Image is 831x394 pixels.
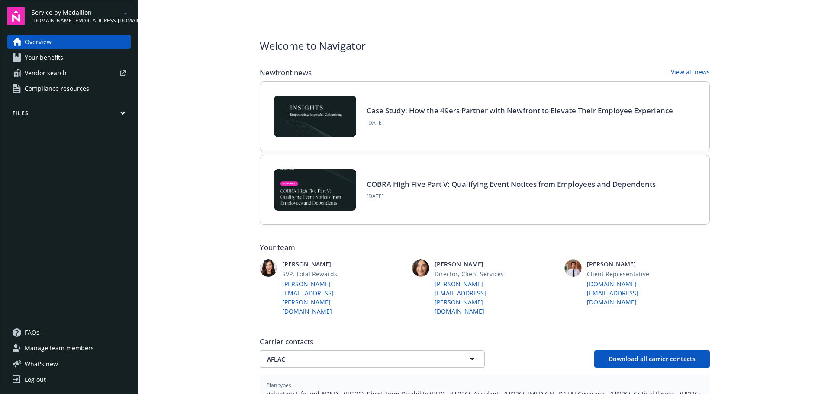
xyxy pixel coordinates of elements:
[260,242,710,253] span: Your team
[367,106,673,115] a: Case Study: How the 49ers Partner with Newfront to Elevate Their Employee Experience
[7,109,131,120] button: Files
[587,269,672,279] span: Client Representative
[260,38,366,54] span: Welcome to Navigator
[671,67,710,78] a: View all news
[120,8,131,18] a: arrowDropDown
[260,67,312,78] span: Newfront news
[260,350,485,368] button: AFLAC
[267,355,447,364] span: AFLAC
[367,119,673,127] span: [DATE]
[32,8,120,17] span: Service by Medallion
[25,341,94,355] span: Manage team members
[274,169,356,211] img: BLOG-Card Image - Compliance - COBRA High Five Pt 5 - 09-11-25.jpg
[7,326,131,340] a: FAQs
[32,7,131,25] button: Service by Medallion[DOMAIN_NAME][EMAIL_ADDRESS][DOMAIN_NAME]arrowDropDown
[7,51,131,64] a: Your benefits
[435,279,519,316] a: [PERSON_NAME][EMAIL_ADDRESS][PERSON_NAME][DOMAIN_NAME]
[594,350,710,368] button: Download all carrier contacts
[25,359,58,368] span: What ' s new
[25,373,46,387] div: Log out
[25,51,63,64] span: Your benefits
[260,336,710,347] span: Carrier contacts
[260,259,277,277] img: photo
[7,82,131,96] a: Compliance resources
[282,259,367,269] span: [PERSON_NAME]
[7,7,25,25] img: navigator-logo.svg
[7,359,72,368] button: What's new
[282,269,367,279] span: SVP, Total Rewards
[609,355,696,363] span: Download all carrier contacts
[412,259,429,277] img: photo
[274,96,356,137] img: Card Image - INSIGHTS copy.png
[367,192,656,200] span: [DATE]
[587,279,672,307] a: [DOMAIN_NAME][EMAIL_ADDRESS][DOMAIN_NAME]
[435,259,519,269] span: [PERSON_NAME]
[25,82,89,96] span: Compliance resources
[25,35,52,49] span: Overview
[32,17,120,25] span: [DOMAIN_NAME][EMAIL_ADDRESS][DOMAIN_NAME]
[282,279,367,316] a: [PERSON_NAME][EMAIL_ADDRESS][PERSON_NAME][DOMAIN_NAME]
[25,66,67,80] span: Vendor search
[267,381,703,389] span: Plan types
[564,259,582,277] img: photo
[7,341,131,355] a: Manage team members
[7,35,131,49] a: Overview
[7,66,131,80] a: Vendor search
[435,269,519,279] span: Director, Client Services
[587,259,672,269] span: [PERSON_NAME]
[367,179,656,189] a: COBRA High Five Part V: Qualifying Event Notices from Employees and Dependents
[25,326,39,340] span: FAQs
